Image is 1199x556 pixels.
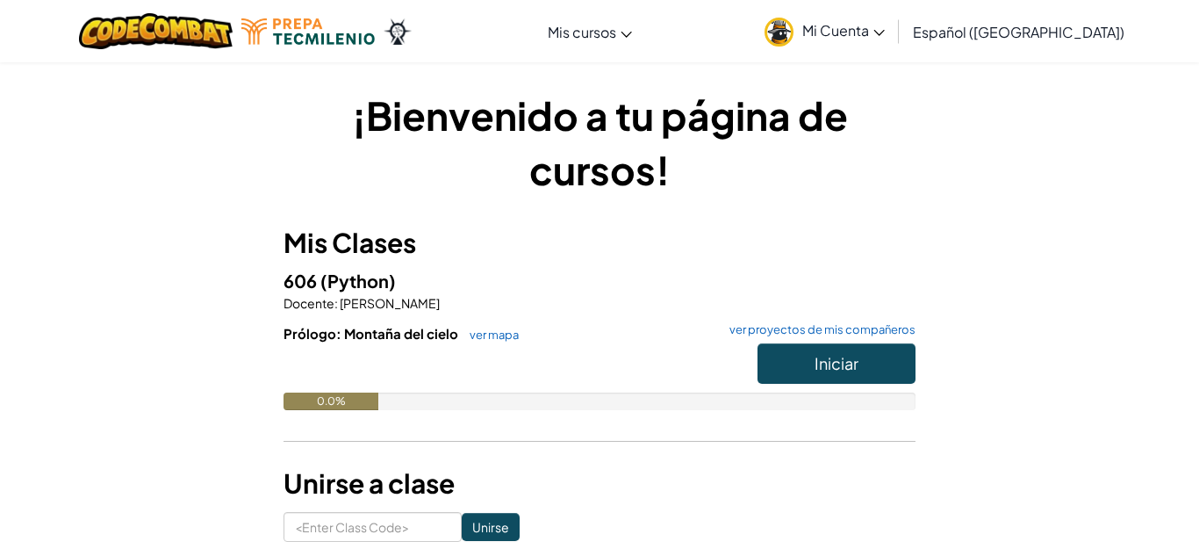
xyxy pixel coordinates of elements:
[79,13,233,49] img: CodeCombat logo
[802,21,885,40] span: Mi Cuenta
[765,18,793,47] img: avatar
[461,328,519,342] a: ver mapa
[284,325,461,342] span: Prólogo: Montaña del cielo
[548,23,616,41] span: Mis cursos
[320,270,396,292] span: (Python)
[721,324,915,336] a: ver proyectos de mis compañeros
[284,464,915,503] h3: Unirse a clase
[904,8,1133,55] a: Español ([GEOGRAPHIC_DATA])
[284,270,320,292] span: 606
[284,393,378,410] div: 0.0%
[284,295,334,311] span: Docente
[284,512,462,542] input: <Enter Class Code>
[284,223,915,263] h3: Mis Clases
[539,8,641,55] a: Mis cursos
[241,18,375,45] img: Tecmilenio logo
[338,295,440,311] span: [PERSON_NAME]
[384,18,412,45] img: Ozaria
[462,513,520,541] input: Unirse
[913,23,1124,41] span: Español ([GEOGRAPHIC_DATA])
[284,88,915,197] h1: ¡Bienvenido a tu página de cursos!
[334,295,338,311] span: :
[815,353,858,373] span: Iniciar
[757,343,915,384] button: Iniciar
[756,4,894,59] a: Mi Cuenta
